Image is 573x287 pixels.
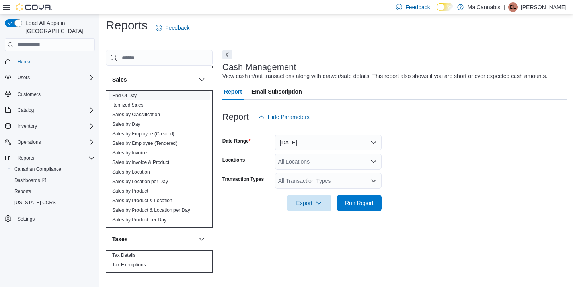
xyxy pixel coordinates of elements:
button: Inventory [2,121,98,132]
button: Settings [2,213,98,225]
a: Sales by Product & Location [112,198,172,203]
span: Settings [18,216,35,222]
h1: Reports [106,18,148,33]
a: Home [14,57,33,66]
button: [DATE] [275,135,382,150]
span: Users [18,74,30,81]
span: Inventory [18,123,37,129]
span: Dashboards [11,176,95,185]
div: Taxes [106,250,213,273]
span: Reports [11,187,95,196]
a: Reports [11,187,34,196]
label: Locations [222,157,245,163]
button: [US_STATE] CCRS [8,197,98,208]
button: Catalog [2,105,98,116]
h3: Sales [112,76,127,84]
span: Catalog [14,105,95,115]
a: Itemized Sales [112,102,144,108]
span: Reports [18,155,34,161]
span: Canadian Compliance [11,164,95,174]
div: Dave Lai [508,2,518,12]
div: View cash in/out transactions along with drawer/safe details. This report also shows if you are s... [222,72,548,80]
a: Sales by Day [112,121,140,127]
span: Reports [14,188,31,195]
div: Sales [106,91,213,228]
button: Run Report [337,195,382,211]
button: Inventory [14,121,40,131]
p: | [503,2,505,12]
h3: Cash Management [222,62,296,72]
span: Run Report [345,199,374,207]
a: Settings [14,214,38,224]
button: Open list of options [370,158,377,165]
span: Feedback [405,3,430,11]
span: Washington CCRS [11,198,95,207]
a: Sales by Classification [112,112,160,117]
a: Sales by Invoice & Product [112,160,169,165]
span: DL [510,2,516,12]
p: [PERSON_NAME] [521,2,567,12]
span: Inventory [14,121,95,131]
a: Sales by Product [112,188,148,194]
nav: Complex example [5,53,95,245]
button: Reports [8,186,98,197]
button: Operations [14,137,44,147]
span: Email Subscription [251,84,302,100]
a: End Of Day [112,93,137,98]
button: Reports [2,152,98,164]
span: Dark Mode [437,11,437,12]
button: Catalog [14,105,37,115]
span: Home [18,59,30,65]
button: Taxes [112,235,195,243]
span: Hide Parameters [268,113,310,121]
button: Open list of options [370,178,377,184]
button: Hide Parameters [255,109,313,125]
span: Reports [14,153,95,163]
button: Sales [112,76,195,84]
span: Load All Apps in [GEOGRAPHIC_DATA] [22,19,95,35]
a: [US_STATE] CCRS [11,198,59,207]
label: Date Range [222,138,251,144]
h3: Taxes [112,235,128,243]
a: Dashboards [11,176,49,185]
button: Next [222,50,232,59]
button: Reports [14,153,37,163]
span: Report [224,84,242,100]
button: Users [2,72,98,83]
button: Customers [2,88,98,100]
span: Feedback [165,24,189,32]
a: Feedback [152,20,193,36]
button: Home [2,56,98,67]
a: Tax Exemptions [112,262,146,267]
span: Customers [18,91,41,98]
p: Ma Cannabis [468,2,501,12]
span: Dashboards [14,177,46,184]
a: Sales by Location per Day [112,179,168,184]
a: Sales by Location [112,169,150,175]
button: Export [287,195,331,211]
input: Dark Mode [437,3,453,11]
label: Transaction Types [222,176,264,182]
a: Dashboards [8,175,98,186]
a: Tax Details [112,252,136,258]
span: Operations [18,139,41,145]
img: Cova [16,3,52,11]
button: Operations [2,137,98,148]
a: Canadian Compliance [11,164,64,174]
button: Users [14,73,33,82]
h3: Report [222,112,249,122]
span: Canadian Compliance [14,166,61,172]
span: Catalog [18,107,34,113]
span: Settings [14,214,95,224]
a: Sales by Employee (Tendered) [112,141,177,146]
span: Home [14,57,95,66]
button: Taxes [197,234,207,244]
button: Sales [197,75,207,84]
a: Sales by Employee (Created) [112,131,175,137]
span: [US_STATE] CCRS [14,199,56,206]
span: Operations [14,137,95,147]
a: Sales by Product per Day [112,217,166,223]
span: Users [14,73,95,82]
a: Sales by Product & Location per Day [112,207,190,213]
a: Customers [14,90,44,99]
